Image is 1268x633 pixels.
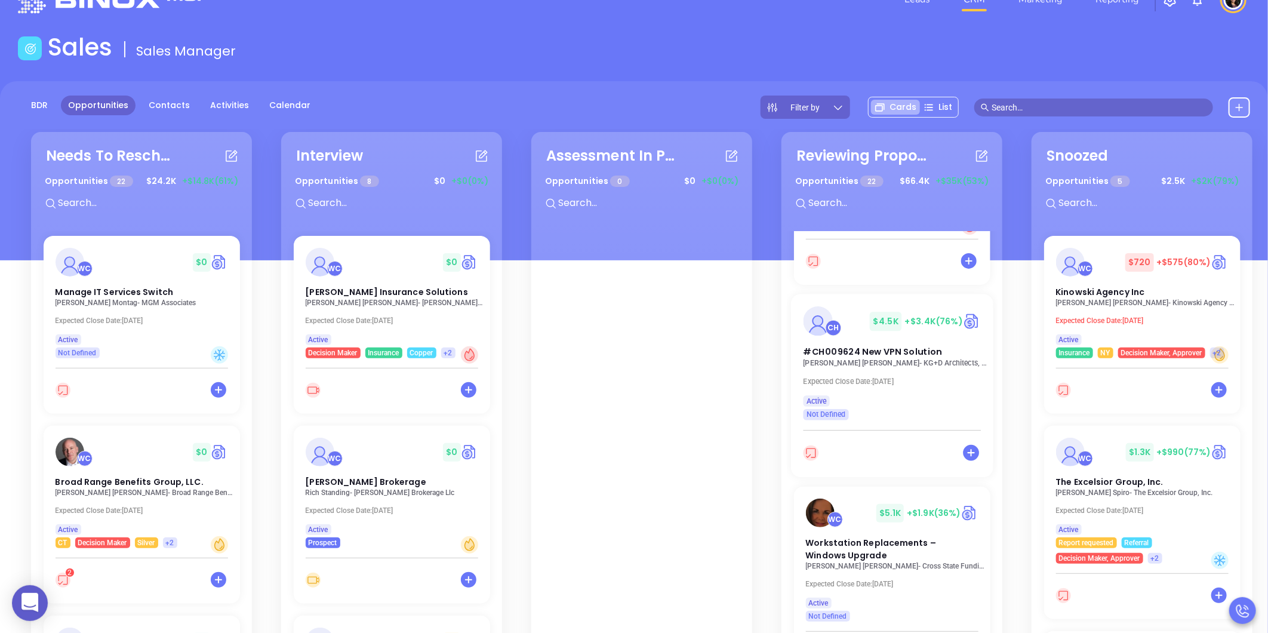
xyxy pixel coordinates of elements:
p: Expected Close Date: [DATE] [1056,506,1235,515]
span: 0 [610,176,629,187]
span: $ 720 [1125,253,1153,272]
a: profileWalter Contreras$1.3K+$990(77%)Circle dollarThe Excelsior Group, Inc.[PERSON_NAME] Spiro- ... [1044,426,1241,564]
span: $ 0 [431,172,448,190]
span: Active [806,394,826,408]
p: Expected Close Date: [DATE] [56,316,235,325]
div: Cold [211,346,228,364]
p: Expected Close Date: [DATE] [306,316,485,325]
p: Opportunities [295,170,379,192]
span: 22 [110,176,133,187]
sup: 2 [66,569,74,577]
p: Rich Standing - Chadwick Brokerage Llc [306,488,485,497]
a: Contacts [141,96,197,115]
p: Craig Wilson - Kinowski Agency Inc [1056,299,1235,307]
span: +$575 (80%) [1157,256,1211,268]
a: profileWalter Contreras$5.1K+$1.9K(36%)Circle dollarWorkstation Replacements – Windows Upgrade[PE... [794,487,990,622]
p: Rachel Montag - MGM Associates [56,299,235,307]
a: profileWalter Contreras$0Circle dollar[PERSON_NAME] Insurance Solutions[PERSON_NAME] [PERSON_NAME... [294,236,490,358]
div: Interview [296,145,363,167]
p: Lisa DelPercio - KG+D Architects, PC [803,359,987,367]
div: Walter Contreras [327,261,343,276]
span: Active [309,523,328,536]
img: Davenport Insurance Solutions [306,248,334,276]
p: Kelly Slomba - Cross State Funding Corp [806,562,985,570]
span: +$990 (77%) [1157,446,1211,458]
span: $ 0 [443,443,460,462]
p: Opportunities [545,170,630,192]
img: Broad Range Benefits Group, LLC. [56,438,84,466]
span: Copper [410,346,433,359]
div: Walter Contreras [1078,261,1093,276]
span: $ 2.5K [1158,172,1188,190]
img: The Excelsior Group, Inc. [1056,438,1085,466]
p: Expected Close Date: [DATE] [56,506,235,515]
div: Warm [211,536,228,554]
span: $ 0 [443,253,460,272]
a: profileWalter Contreras$0Circle dollarManage IT Services Switch[PERSON_NAME] Montag- MGM Associat... [44,236,240,358]
span: +2 [1151,552,1159,565]
span: 8 [360,176,378,187]
input: Search... [307,195,486,211]
p: Philip Davenport - Davenport Insurance Solutions [306,299,485,307]
img: Quote [1211,443,1229,461]
span: Chadwick Brokerage [306,476,426,488]
span: Decision Maker [309,346,358,359]
a: Calendar [262,96,318,115]
div: Walter Contreras [827,512,843,527]
img: Manage IT Services Switch [56,248,84,276]
div: List [920,100,956,115]
span: +$0 (0%) [701,175,738,188]
a: profileWalter Contreras$0Circle dollar[PERSON_NAME] BrokerageRich Standing- [PERSON_NAME] Brokera... [294,426,490,548]
div: Snoozed [1047,145,1109,167]
img: Quote [211,443,228,461]
span: +2 [1213,346,1221,359]
span: Prospect [309,536,337,549]
a: Quote [461,253,478,271]
span: +$0 (0%) [451,175,488,188]
div: Assessment In Progress [546,145,678,167]
span: Active [1059,333,1079,346]
div: Warm [461,536,478,554]
span: Workstation Replacements – Windows Upgrade [806,537,937,561]
div: Needs To Reschedule [46,145,177,167]
img: Chadwick Brokerage [306,438,334,466]
span: NY [1101,346,1110,359]
span: $ 4.5K [870,312,901,331]
span: Not Defined [59,346,97,359]
span: $ 1.3K [1126,443,1154,462]
span: $ 5.1K [876,504,904,523]
span: +$35K (53%) [935,175,989,188]
span: Active [809,597,829,610]
span: +$2K (79%) [1191,175,1239,188]
span: +$1.9K (36%) [907,507,961,519]
p: Opportunities [45,170,133,192]
div: Cold [1211,552,1229,569]
span: search [981,103,989,112]
input: Search... [57,195,236,211]
img: Quote [1211,253,1229,271]
img: Quote [961,504,978,522]
span: Kinowski Agency Inc [1056,286,1145,298]
span: +$14.8K (61%) [182,175,238,188]
img: Workstation Replacements – Windows Upgrade [806,499,835,527]
p: David Spiro - The Excelsior Group, Inc. [1056,488,1235,497]
p: Alex Horton - Broad Range Benefits Group, LLC. [56,488,235,497]
span: Broad Range Benefits Group, LLC. [56,476,204,488]
span: Decision Maker, Approver [1121,346,1202,359]
img: Quote [963,312,981,330]
span: Not Defined [809,610,847,623]
p: Expected Close Date: [DATE] [1056,316,1235,325]
div: Reviewing Proposal [796,145,928,167]
span: Filter by [791,103,820,112]
a: Activities [203,96,256,115]
span: Silver [138,536,155,549]
p: Expected Close Date: [DATE] [803,377,987,386]
div: Carla Humber [825,320,841,336]
a: Opportunities [61,96,136,115]
span: $ 0 [193,443,210,462]
a: profileWalter Contreras$0Circle dollarBroad Range Benefits Group, LLC.[PERSON_NAME] [PERSON_NAME]... [44,426,240,548]
input: Search... [557,195,736,211]
div: Walter Contreras [77,261,93,276]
